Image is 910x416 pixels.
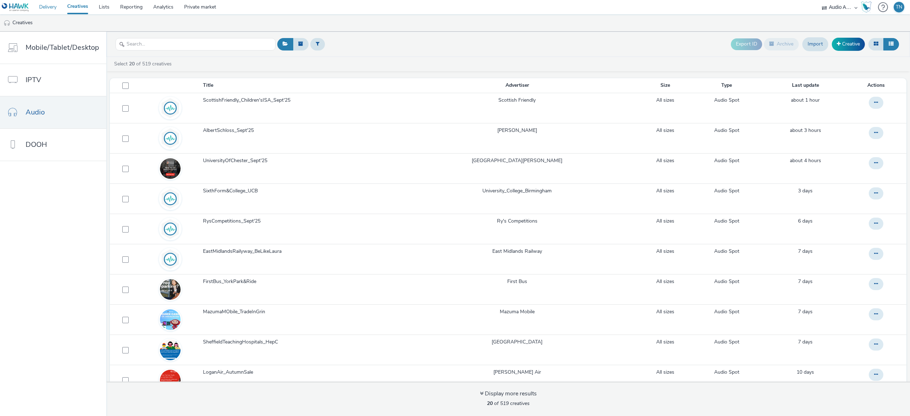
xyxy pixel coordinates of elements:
img: audio.svg [160,128,181,149]
a: RysCompetitions_Sept'25 [203,218,394,228]
button: Export ID [731,38,762,50]
a: ScottishFriendly_Children'sISA_Sept'25 [203,97,394,107]
a: EastMidlandsRailyway_BeLikeLaura [203,248,394,258]
a: All sizes [656,157,674,164]
a: Ry's Competitions [497,218,537,225]
a: All sizes [656,278,674,285]
a: Audio Spot [714,218,739,225]
a: [GEOGRAPHIC_DATA] [492,338,542,346]
a: Audio Spot [714,187,739,194]
span: 6 days [798,218,813,224]
a: Creative [832,38,865,50]
a: 5 September 2025, 18:40 [798,187,813,194]
img: Hawk Academy [861,1,872,13]
img: ddb0e2bd-69de-43be-887c-9e4c3c772410.png [160,158,181,179]
a: 29 August 2025, 16:51 [797,369,814,376]
a: 1 September 2025, 16:21 [798,338,813,346]
a: All sizes [656,308,674,315]
a: All sizes [656,248,674,255]
a: AlbertSchloss_Sept'25 [203,127,394,138]
a: FirstBus_YorkPark&Ride [203,278,394,289]
span: about 3 hours [790,127,821,134]
a: East Midlands Railway [492,248,542,255]
a: 8 September 2025, 14:58 [790,127,821,134]
a: Audio Spot [714,127,739,134]
span: DOOH [26,139,47,150]
a: 1 September 2025, 16:52 [798,308,813,315]
span: IPTV [26,75,41,85]
img: audio.svg [160,249,181,270]
a: Hawk Academy [861,1,874,13]
a: All sizes [656,218,674,225]
span: 10 days [797,369,814,375]
a: LoganAir_AutumnSale [203,369,394,379]
span: Audio [26,107,45,117]
img: audio.svg [160,219,181,239]
img: ac611dff-faca-43e9-9e55-74884fec2a2a.jpg [160,340,181,360]
a: Audio Spot [714,248,739,255]
th: Type [691,78,762,93]
a: All sizes [656,187,674,194]
a: 8 September 2025, 13:47 [790,157,821,164]
img: ea1f92b2-92ba-4000-b26b-fc50be5c8f26.jpg [160,279,181,300]
a: 8 September 2025, 16:55 [791,97,820,104]
th: Advertiser [395,78,639,93]
a: 1 September 2025, 18:10 [798,248,813,255]
span: MazumaMObile_TradeInGrin [203,308,268,315]
a: All sizes [656,369,674,376]
img: audio [4,20,11,27]
span: 7 days [798,248,813,255]
a: All sizes [656,97,674,104]
span: 7 days [798,278,813,285]
img: a30c59ee-0048-4f68-b4c4-e1ed3aa1518f.png [160,370,181,390]
a: Audio Spot [714,369,739,376]
a: Audio Spot [714,338,739,346]
span: about 1 hour [791,97,820,103]
th: Last update [762,78,849,93]
a: All sizes [656,338,674,346]
img: undefined Logo [2,3,29,12]
span: ScottishFriendly_Children'sISA_Sept'25 [203,97,293,104]
a: Import [802,37,828,51]
img: 40be4f41-ec77-4e03-a471-cfa760eb0aea.png [160,309,181,330]
a: Audio Spot [714,278,739,285]
input: Search... [116,38,275,50]
a: [PERSON_NAME] Air [493,369,541,376]
span: LoganAir_AutumnSale [203,369,256,376]
a: First Bus [507,278,527,285]
a: 2 September 2025, 13:53 [798,218,813,225]
button: Grid [868,38,884,50]
div: Display more results [480,390,537,398]
img: audio.svg [160,98,181,118]
span: 3 days [798,187,813,194]
div: TN [896,2,902,12]
a: Audio Spot [714,308,739,315]
span: FirstBus_YorkPark&Ride [203,278,259,285]
img: audio.svg [160,188,181,209]
a: University_College_Birmingham [482,187,552,194]
a: Audio Spot [714,157,739,164]
span: Mobile/Tablet/Desktop [26,42,99,53]
th: Actions [849,78,906,93]
a: MazumaMObile_TradeInGrin [203,308,394,319]
a: UniversityOfChester_Sept'25 [203,157,394,168]
a: All sizes [656,127,674,134]
div: 1 September 2025, 17:18 [798,278,813,285]
a: Scottish Friendly [498,97,536,104]
a: Mazuma Mobile [500,308,535,315]
th: Size [639,78,691,93]
a: [GEOGRAPHIC_DATA][PERSON_NAME] [472,157,562,164]
strong: 20 [129,60,135,67]
a: Audio Spot [714,97,739,104]
a: Select of 519 creatives [113,60,175,67]
span: RysCompetitions_Sept'25 [203,218,263,225]
button: Archive [764,38,799,50]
